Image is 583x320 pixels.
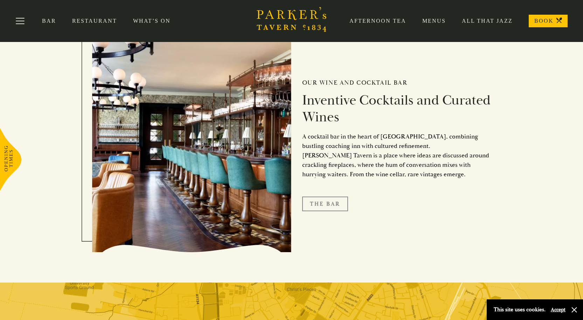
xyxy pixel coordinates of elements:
[494,305,546,315] p: This site uses cookies.
[571,306,578,313] button: Close and accept
[302,132,491,179] p: A cocktail bar in the heart of [GEOGRAPHIC_DATA], combining bustling coaching inn with cultured r...
[302,92,491,126] h2: Inventive Cocktails and Curated Wines
[302,197,348,211] a: The Bar
[302,79,491,87] h2: Our Wine and Cocktail Bar
[551,306,565,313] button: Accept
